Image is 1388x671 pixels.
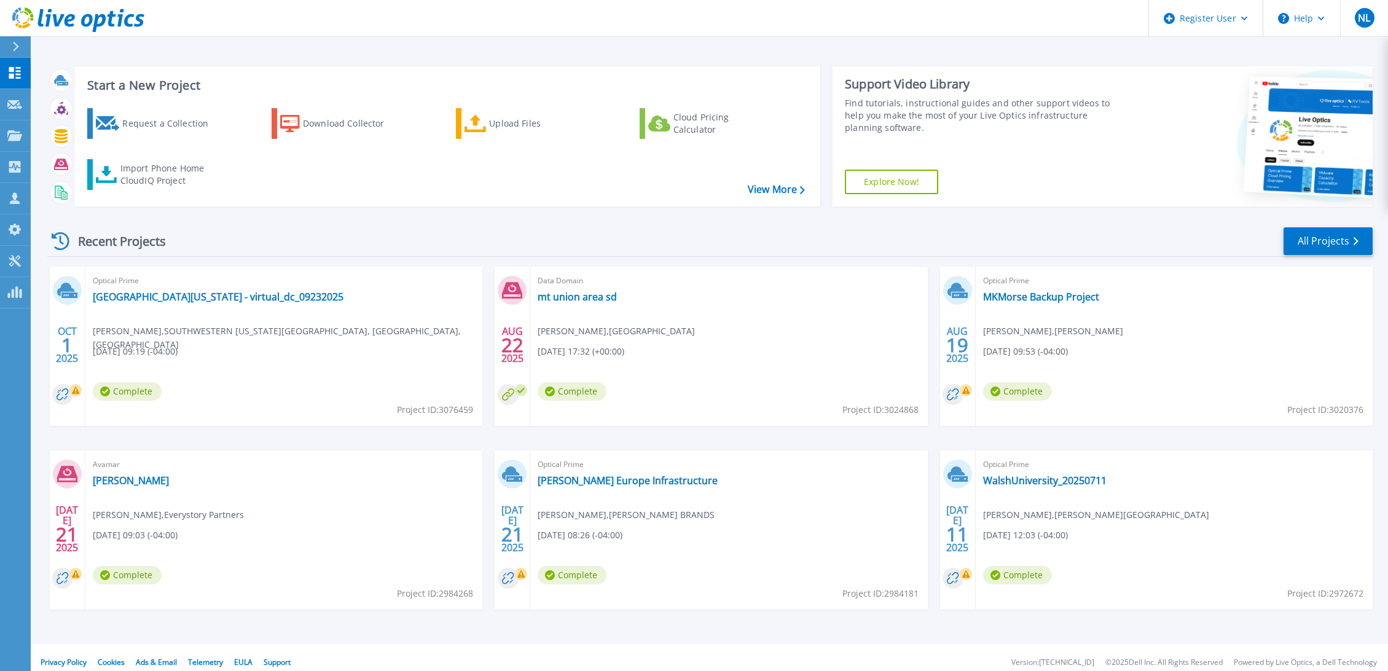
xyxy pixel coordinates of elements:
[640,108,777,139] a: Cloud Pricing Calculator
[983,566,1052,584] span: Complete
[234,657,253,667] a: EULA
[983,382,1052,401] span: Complete
[983,345,1068,358] span: [DATE] 09:53 (-04:00)
[538,566,606,584] span: Complete
[93,458,475,471] span: Avamar
[1284,227,1373,255] a: All Projects
[120,162,216,187] div: Import Phone Home CloudIQ Project
[842,587,919,600] span: Project ID: 2984181
[56,529,78,540] span: 21
[1287,587,1363,600] span: Project ID: 2972672
[93,508,244,522] span: [PERSON_NAME] , Everystory Partners
[136,657,177,667] a: Ads & Email
[748,184,805,195] a: View More
[93,528,178,542] span: [DATE] 09:03 (-04:00)
[538,324,695,338] span: [PERSON_NAME] , [GEOGRAPHIC_DATA]
[489,111,587,136] div: Upload Files
[61,340,73,350] span: 1
[93,382,162,401] span: Complete
[842,403,919,417] span: Project ID: 3024868
[87,79,804,92] h3: Start a New Project
[538,458,920,471] span: Optical Prime
[845,170,938,194] a: Explore Now!
[456,108,593,139] a: Upload Files
[845,97,1123,134] div: Find tutorials, instructional guides and other support videos to help you make the most of your L...
[538,291,617,303] a: mt union area sd
[538,345,624,358] span: [DATE] 17:32 (+00:00)
[983,474,1107,487] a: WalshUniversity_20250711
[1011,659,1094,667] li: Version: [TECHNICAL_ID]
[55,506,79,551] div: [DATE] 2025
[501,529,523,540] span: 21
[93,274,475,288] span: Optical Prime
[93,566,162,584] span: Complete
[188,657,223,667] a: Telemetry
[946,506,969,551] div: [DATE] 2025
[983,324,1123,338] span: [PERSON_NAME] , [PERSON_NAME]
[538,474,718,487] a: [PERSON_NAME] Europe Infrastructure
[501,340,523,350] span: 22
[946,529,968,540] span: 11
[946,323,969,367] div: AUG 2025
[845,76,1123,92] div: Support Video Library
[1287,403,1363,417] span: Project ID: 3020376
[983,528,1068,542] span: [DATE] 12:03 (-04:00)
[87,108,224,139] a: Request a Collection
[501,323,524,367] div: AUG 2025
[1105,659,1223,667] li: © 2025 Dell Inc. All Rights Reserved
[983,458,1365,471] span: Optical Prime
[501,506,524,551] div: [DATE] 2025
[303,111,401,136] div: Download Collector
[41,657,87,667] a: Privacy Policy
[538,382,606,401] span: Complete
[538,274,920,288] span: Data Domain
[946,340,968,350] span: 19
[397,403,473,417] span: Project ID: 3076459
[983,274,1365,288] span: Optical Prime
[93,345,178,358] span: [DATE] 09:19 (-04:00)
[272,108,409,139] a: Download Collector
[538,508,715,522] span: [PERSON_NAME] , [PERSON_NAME] BRANDS
[98,657,125,667] a: Cookies
[47,226,182,256] div: Recent Projects
[983,291,1099,303] a: MKMorse Backup Project
[1358,13,1370,23] span: NL
[1234,659,1377,667] li: Powered by Live Optics, a Dell Technology
[122,111,221,136] div: Request a Collection
[983,508,1209,522] span: [PERSON_NAME] , [PERSON_NAME][GEOGRAPHIC_DATA]
[397,587,473,600] span: Project ID: 2984268
[673,111,772,136] div: Cloud Pricing Calculator
[264,657,291,667] a: Support
[55,323,79,367] div: OCT 2025
[538,528,622,542] span: [DATE] 08:26 (-04:00)
[93,474,169,487] a: [PERSON_NAME]
[93,291,343,303] a: [GEOGRAPHIC_DATA][US_STATE] - virtual_dc_09232025
[93,324,482,351] span: [PERSON_NAME] , SOUTHWESTERN [US_STATE][GEOGRAPHIC_DATA], [GEOGRAPHIC_DATA], [GEOGRAPHIC_DATA]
